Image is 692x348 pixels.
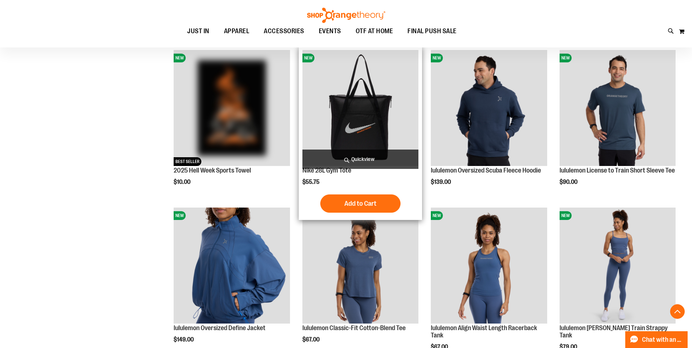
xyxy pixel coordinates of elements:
[560,167,675,174] a: lululemon License to Train Short Sleeve Tee
[431,324,537,339] a: lululemon Align Waist Length Racerback Tank
[427,46,550,204] div: product
[174,179,192,185] span: $10.00
[431,50,547,167] a: lululemon Oversized Scuba Fleece HoodieNEW
[174,336,195,343] span: $149.00
[170,46,293,204] div: product
[302,50,418,167] a: Nike 28L Gym ToteNEW
[431,167,541,174] a: lululemon Oversized Scuba Fleece Hoodie
[174,50,290,167] a: OTF 2025 Hell Week Event RetailNEWBEST SELLER
[348,23,401,40] a: OTF AT HOME
[407,23,457,39] span: FINAL PUSH SALE
[302,336,321,343] span: $67.00
[431,208,547,324] img: lululemon Align Waist Length Racerback Tank
[431,208,547,325] a: lululemon Align Waist Length Racerback TankNEW
[174,54,186,62] span: NEW
[431,54,443,62] span: NEW
[560,208,676,324] img: lululemon Wunder Train Strappy Tank
[344,200,376,208] span: Add to Cart
[180,23,217,39] a: JUST IN
[560,324,668,339] a: lululemon [PERSON_NAME] Train Strappy Tank
[299,46,422,220] div: product
[625,331,688,348] button: Chat with an Expert
[302,167,351,174] a: Nike 28L Gym Tote
[264,23,304,39] span: ACCESSORIES
[174,50,290,166] img: OTF 2025 Hell Week Event Retail
[320,194,401,213] button: Add to Cart
[560,211,572,220] span: NEW
[187,23,209,39] span: JUST IN
[256,23,312,40] a: ACCESSORIES
[312,23,348,40] a: EVENTS
[174,324,266,332] a: lululemon Oversized Define Jacket
[560,50,676,166] img: lululemon License to Train Short Sleeve Tee
[431,179,452,185] span: $139.00
[217,23,257,40] a: APPAREL
[431,211,443,220] span: NEW
[431,50,547,166] img: lululemon Oversized Scuba Fleece Hoodie
[224,23,250,39] span: APPAREL
[560,208,676,325] a: lululemon Wunder Train Strappy TankNEW
[302,54,314,62] span: NEW
[174,157,201,166] span: BEST SELLER
[302,179,321,185] span: $55.75
[356,23,393,39] span: OTF AT HOME
[174,208,290,324] img: lululemon Oversized Define Jacket
[306,8,386,23] img: Shop Orangetheory
[302,324,406,332] a: lululemon Classic-Fit Cotton-Blend Tee
[174,211,186,220] span: NEW
[400,23,464,40] a: FINAL PUSH SALE
[642,336,683,343] span: Chat with an Expert
[174,167,251,174] a: 2025 Hell Week Sports Towel
[302,208,418,325] a: lululemon Classic-Fit Cotton-Blend TeeNEW
[560,179,579,185] span: $90.00
[302,208,418,324] img: lululemon Classic-Fit Cotton-Blend Tee
[560,54,572,62] span: NEW
[670,304,685,319] button: Back To Top
[302,50,418,166] img: Nike 28L Gym Tote
[302,150,418,169] a: Quickview
[174,208,290,325] a: lululemon Oversized Define JacketNEW
[556,46,679,204] div: product
[319,23,341,39] span: EVENTS
[560,50,676,167] a: lululemon License to Train Short Sleeve TeeNEW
